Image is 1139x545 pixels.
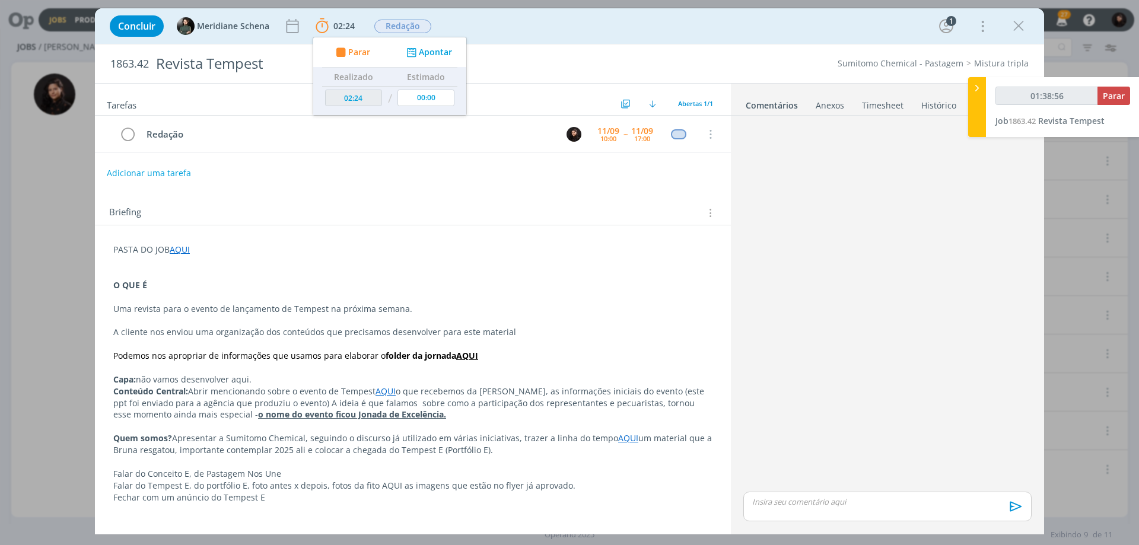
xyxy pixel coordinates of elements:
[313,17,358,36] button: 02:24
[110,15,164,37] button: Concluir
[109,205,141,221] span: Briefing
[118,21,155,31] span: Concluir
[921,94,957,111] a: Histórico
[649,100,656,107] img: arrow-down.svg
[113,432,172,444] strong: Quem somos?
[816,100,844,111] div: Anexos
[107,97,136,111] span: Tarefas
[623,130,627,138] span: --
[113,244,712,256] p: PASTA DO JOB
[456,350,478,361] a: AQUI
[600,135,616,142] div: 10:00
[141,127,555,142] div: Redação
[597,127,619,135] div: 11/09
[1103,90,1125,101] span: Parar
[386,350,456,361] strong: folder da jornada
[151,49,641,78] div: Revista Tempest
[113,279,147,291] strong: O QUE É
[113,480,712,492] p: Falar do Tempest E, do portfólio E, foto antes x depois, fotos da fito AQUI as imagens que estão ...
[374,20,431,33] span: Redação
[678,99,713,108] span: Abertas 1/1
[322,68,385,87] th: Realizado
[385,87,395,111] td: /
[937,17,956,36] button: 1
[113,374,712,385] p: não vamos desenvolver aqui.
[95,8,1044,534] div: dialog
[113,468,712,480] p: Falar do Conceito E, de Pastagem Nos Une
[113,492,712,503] p: Fechar com um anúncio do Tempest E
[332,46,370,59] button: Parar
[113,374,136,385] strong: Capa:
[113,350,386,361] span: Podemos nos apropriar de informações que usamos para elaborar o
[1097,87,1130,105] button: Parar
[113,303,712,315] p: Uma revista para o evento de lançamento de Tempest na próxima semana.
[374,19,432,34] button: Redação
[177,17,195,35] img: M
[403,46,453,59] button: Apontar
[110,58,149,71] span: 1863.42
[113,385,188,397] strong: Conteúdo Central:
[567,127,581,142] img: L
[631,127,653,135] div: 11/09
[1008,116,1036,126] span: 1863.42
[348,48,370,56] span: Parar
[745,94,798,111] a: Comentários
[197,22,269,30] span: Meridiane Schena
[177,17,269,35] button: MMeridiane Schena
[376,385,396,397] a: AQUI
[113,385,712,421] p: Abrir mencionando sobre o evento de Tempest o que recebemos da [PERSON_NAME], as informações inic...
[565,125,583,143] button: L
[394,68,457,87] th: Estimado
[974,58,1029,69] a: Mistura tripla
[113,326,712,338] p: A cliente nos enviou uma organização dos conteúdos que precisamos desenvolver para este material
[106,162,192,184] button: Adicionar uma tarefa
[170,244,190,255] a: AQUI
[946,16,956,26] div: 1
[838,58,963,69] a: Sumitomo Chemical - Pastagem
[995,115,1105,126] a: Job1863.42Revista Tempest
[258,409,446,420] u: o nome do evento ficou Jonada de Excelência.
[333,20,355,31] span: 02:24
[113,432,712,456] p: Apresentar a Sumitomo Chemical, seguindo o discurso já utilizado em várias iniciativas, trazer a ...
[313,37,467,116] ul: 02:24
[1038,115,1105,126] span: Revista Tempest
[861,94,904,111] a: Timesheet
[634,135,650,142] div: 17:00
[618,432,638,444] a: AQUI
